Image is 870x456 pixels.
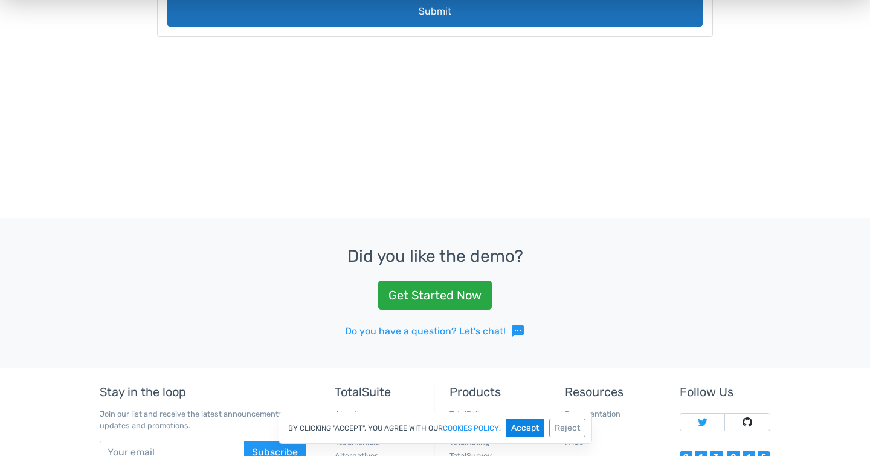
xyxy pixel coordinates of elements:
[511,324,525,339] span: sms
[565,409,620,419] a: Documentation
[565,385,656,399] h5: Resources
[335,385,425,399] h5: TotalSuite
[158,24,435,60] a: Participate
[449,409,479,419] a: TotalPoll
[435,25,713,60] a: Submissions
[506,419,544,437] button: Accept
[167,170,703,189] label: Name
[100,408,306,431] p: Join our list and receive the latest announcements, updates and promotions.
[443,425,499,432] a: cookies policy
[378,281,492,310] a: Get Started Now
[549,419,585,437] button: Reject
[279,412,592,444] div: By clicking "Accept", you agree with our .
[167,234,703,264] button: Submit
[100,385,306,399] h5: Stay in the loop
[29,247,841,266] h3: Did you like the demo?
[335,409,368,419] a: About us
[680,385,770,399] h5: Follow Us
[449,385,540,399] h5: Products
[345,324,525,339] a: Do you have a question? Let's chat!sms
